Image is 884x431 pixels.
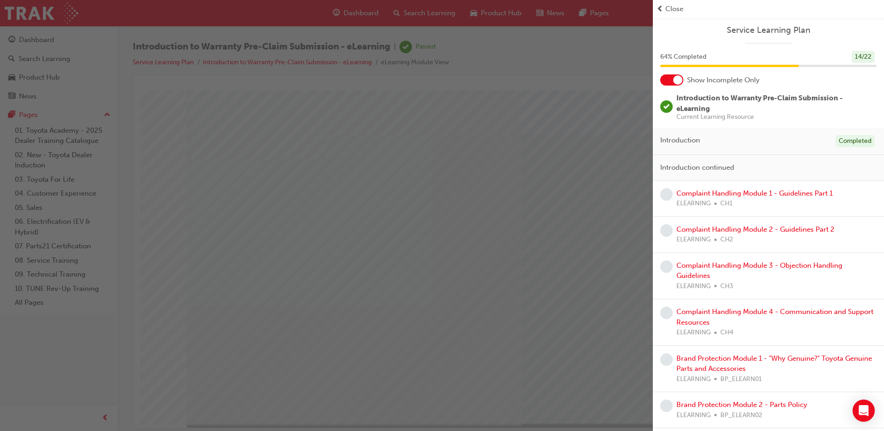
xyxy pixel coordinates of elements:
[687,75,760,86] span: Show Incomplete Only
[676,94,843,113] span: Introduction to Warranty Pre-Claim Submission - eLearning
[720,198,733,209] span: CH1
[660,25,877,36] a: Service Learning Plan
[835,135,875,148] div: Completed
[676,410,711,421] span: ELEARNING
[660,162,734,173] span: Introduction continued
[720,374,762,385] span: BP_ELEARN01
[657,4,663,14] span: prev-icon
[676,114,877,120] span: Current Learning Resource
[660,188,673,201] span: learningRecordVerb_NONE-icon
[660,400,673,412] span: learningRecordVerb_NONE-icon
[660,260,673,273] span: learningRecordVerb_NONE-icon
[676,374,711,385] span: ELEARNING
[676,189,833,197] a: Complaint Handling Module 1 - Guidelines Part 1
[660,307,673,319] span: learningRecordVerb_NONE-icon
[676,354,872,373] a: Brand Protection Module 1 - "Why Genuine?" Toyota Genuine Parts and Accessories
[660,100,673,113] span: learningRecordVerb_PASS-icon
[720,234,733,245] span: CH2
[720,327,733,338] span: CH4
[660,135,700,146] span: Introduction
[676,261,842,280] a: Complaint Handling Module 3 - Objection Handling Guidelines
[676,308,873,326] a: Complaint Handling Module 4 - Communication and Support Resources
[676,225,835,234] a: Complaint Handling Module 2 - Guidelines Part 2
[676,281,711,292] span: ELEARNING
[852,51,875,63] div: 14 / 22
[720,281,733,292] span: CH3
[720,410,762,421] span: BP_ELEARN02
[676,327,711,338] span: ELEARNING
[853,400,875,422] div: Open Intercom Messenger
[676,234,711,245] span: ELEARNING
[676,400,807,409] a: Brand Protection Module 2 - Parts Policy
[665,4,683,14] span: Close
[660,353,673,366] span: learningRecordVerb_NONE-icon
[657,4,880,14] button: prev-iconClose
[660,52,706,62] span: 64 % Completed
[660,224,673,237] span: learningRecordVerb_NONE-icon
[676,198,711,209] span: ELEARNING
